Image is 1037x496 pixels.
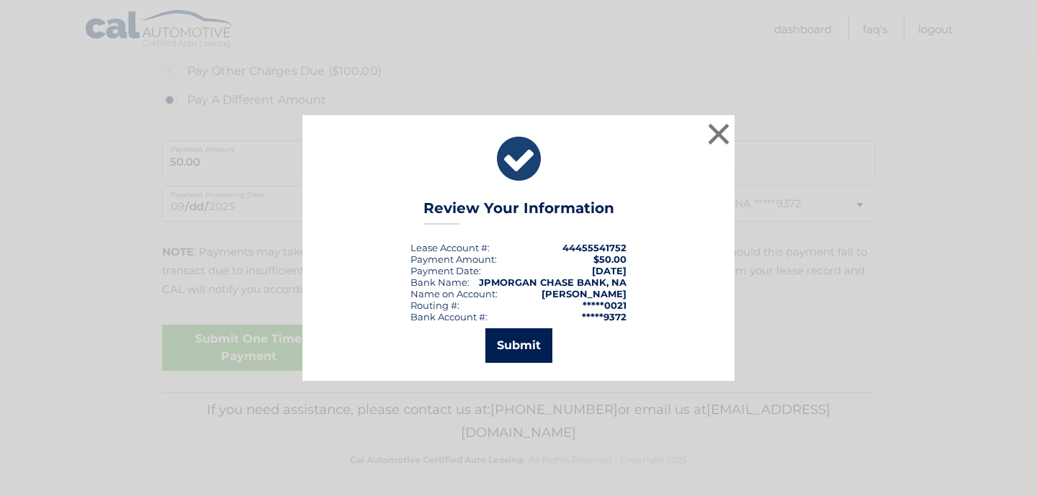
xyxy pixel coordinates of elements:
h3: Review Your Information [423,199,614,225]
div: Lease Account #: [410,242,490,253]
span: $50.00 [593,253,627,265]
strong: JPMORGAN CHASE BANK, NA [479,276,627,288]
span: Payment Date [410,265,479,276]
span: [DATE] [592,265,627,276]
div: Bank Name: [410,276,470,288]
div: Name on Account: [410,288,498,299]
div: Payment Amount: [410,253,497,265]
div: Routing #: [410,299,459,311]
strong: [PERSON_NAME] [542,288,627,299]
div: : [410,265,481,276]
button: × [704,120,733,148]
div: Bank Account #: [410,311,488,323]
strong: 44455541752 [562,242,627,253]
button: Submit [485,328,552,363]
